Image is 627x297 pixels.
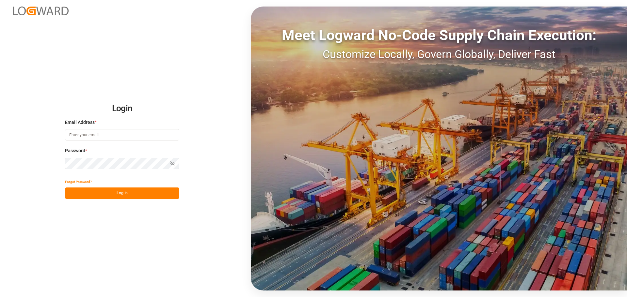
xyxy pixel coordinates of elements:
[65,176,92,187] button: Forgot Password?
[65,147,85,154] span: Password
[13,7,69,15] img: Logward_new_orange.png
[251,46,627,63] div: Customize Locally, Govern Globally, Deliver Fast
[65,98,179,119] h2: Login
[65,187,179,199] button: Log In
[65,119,95,126] span: Email Address
[251,24,627,46] div: Meet Logward No-Code Supply Chain Execution:
[65,129,179,141] input: Enter your email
